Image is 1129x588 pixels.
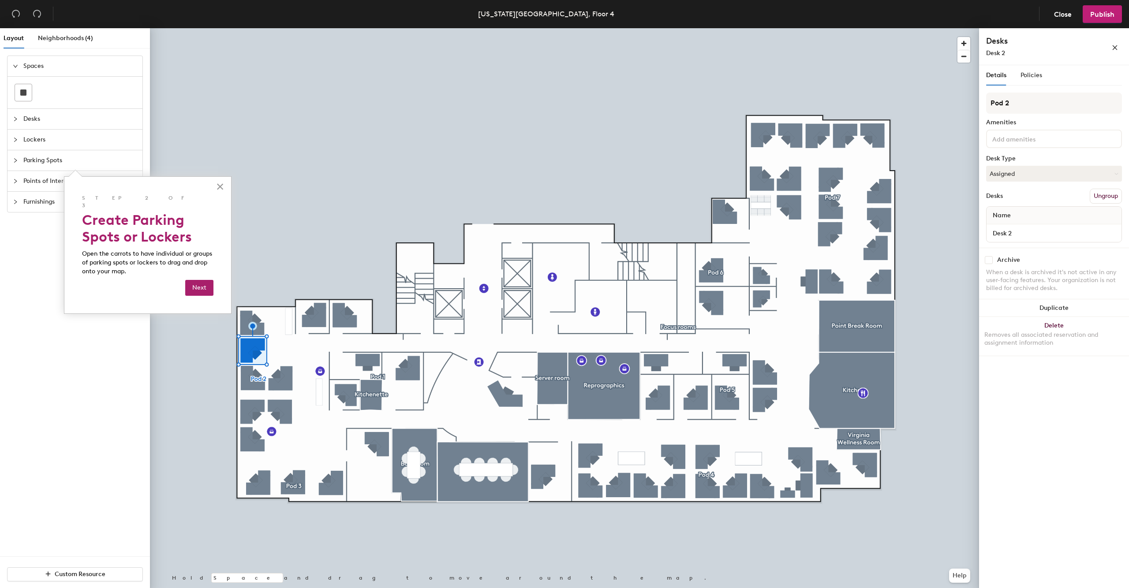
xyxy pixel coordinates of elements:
[23,150,137,171] span: Parking Spots
[23,130,137,150] span: Lockers
[986,119,1122,126] div: Amenities
[984,331,1124,347] div: Removes all associated reservation and assignment information
[13,179,18,184] span: collapsed
[55,570,105,578] span: Custom Resource
[988,208,1015,223] span: Name
[1021,71,1042,79] span: Policies
[23,171,137,191] span: Points of Interest
[82,249,213,275] p: Open the carrots to have individual or groups of parking spots or lockers to drag and drop onto y...
[7,5,25,23] button: Undo (⌘ + Z)
[23,56,137,76] span: Spaces
[1054,10,1072,19] span: Close
[13,116,18,122] span: collapsed
[986,71,1006,79] span: Details
[979,299,1129,317] button: Duplicate
[13,158,18,163] span: collapsed
[1090,10,1114,19] span: Publish
[23,109,137,129] span: Desks
[478,8,614,19] div: [US_STATE][GEOGRAPHIC_DATA], Floor 4
[986,166,1122,182] button: Assigned
[11,9,20,18] span: undo
[28,5,46,23] button: Redo (⌘ + ⇧ + Z)
[949,569,970,583] button: Help
[13,63,18,69] span: expanded
[991,133,1070,144] input: Add amenities
[23,192,137,212] span: Furnishings
[988,227,1120,239] input: Unnamed desk
[986,193,1003,200] div: Desks
[986,49,1005,57] span: Desk 2
[185,280,213,296] button: Next
[38,34,93,42] span: Neighborhoods (4)
[4,34,24,42] span: Layout
[82,194,213,209] p: Step 2 of 3
[986,268,1122,292] div: When a desk is archived it's not active in any user-facing features. Your organization is not bil...
[986,155,1122,162] div: Desk Type
[216,179,224,194] button: Close
[979,317,1129,356] button: Delete
[13,137,18,142] span: collapsed
[82,212,213,246] h2: Create Parking Spots or Lockers
[986,35,1083,47] h4: Desks
[1112,45,1118,51] span: close
[1090,189,1122,204] button: Ungroup
[997,257,1020,264] div: Archive
[13,199,18,205] span: collapsed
